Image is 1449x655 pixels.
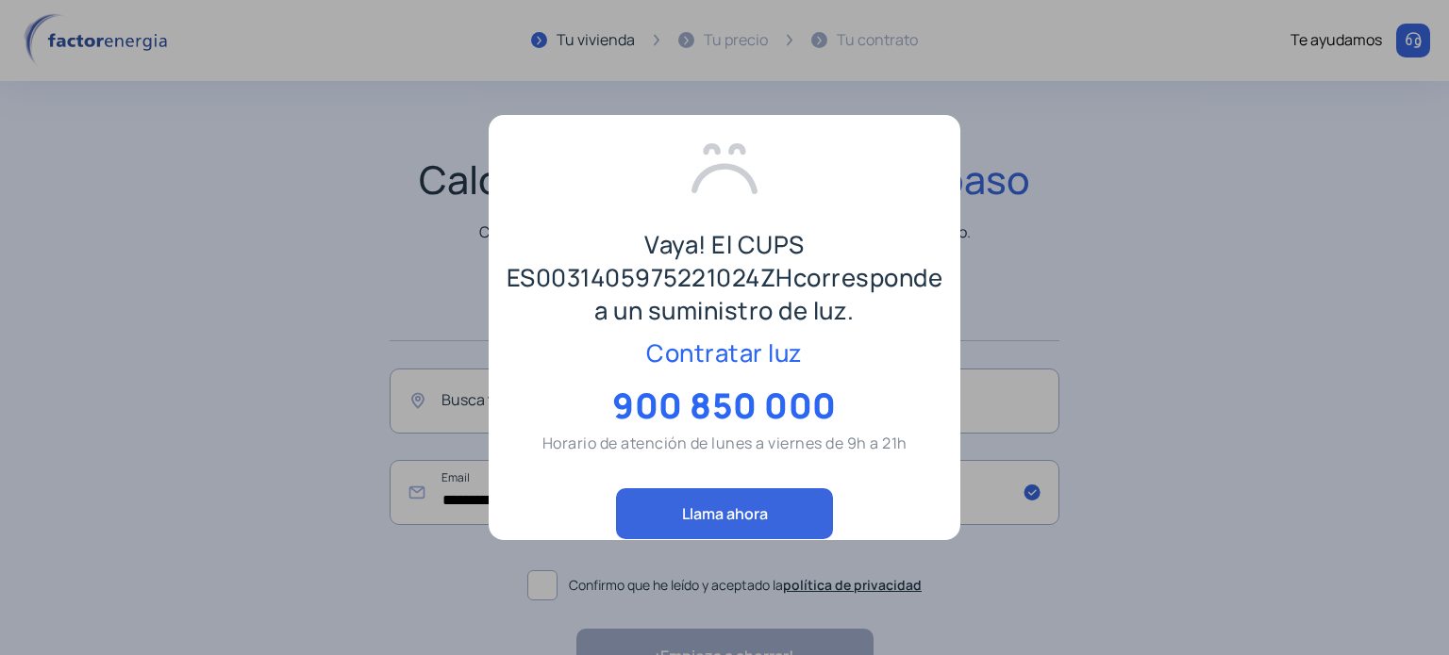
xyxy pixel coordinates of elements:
[646,336,803,369] span: Contratar luz
[594,261,942,327] span: corresponde a un suministro de luz.
[612,394,837,417] a: 900 850 000
[616,488,833,539] button: Llama ahora
[682,503,768,524] span: Llama ahora
[691,143,758,194] img: sad.svg
[542,432,908,454] p: Horario de atención de lunes a viernes de 9h a 21h
[612,382,837,429] span: 900 850 000
[507,228,943,327] p: Vaya! El CUPS ES0031405975221024ZH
